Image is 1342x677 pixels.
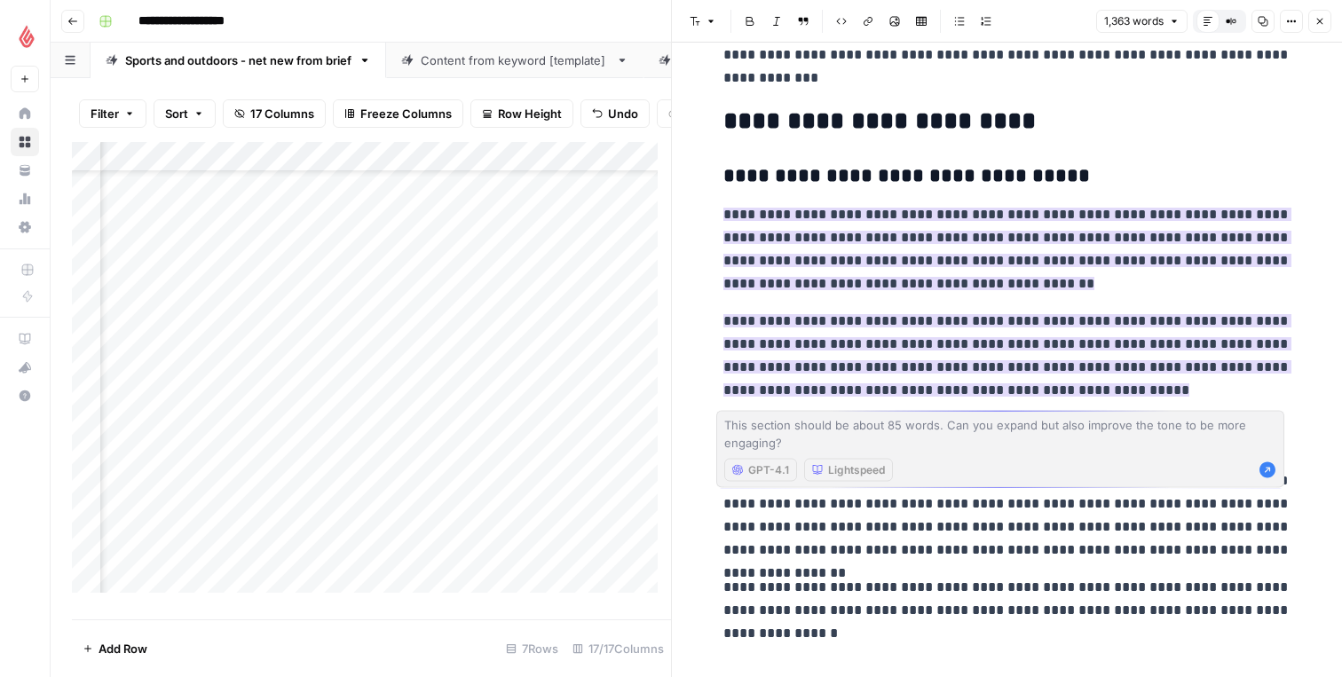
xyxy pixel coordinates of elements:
[12,354,38,381] div: What's new?
[804,459,893,482] button: Lightspeed
[421,51,609,69] div: Content from keyword [template]
[333,99,463,128] button: Freeze Columns
[498,105,562,122] span: Row Height
[11,20,43,52] img: Lightspeed Logo
[11,128,39,156] a: Browse
[748,462,789,478] span: GPT-4.1
[91,43,386,78] a: Sports and outdoors - net new from brief
[1104,13,1164,29] span: 1,363 words
[250,105,314,122] span: 17 Columns
[11,156,39,185] a: Your Data
[724,416,1276,452] textarea: This section should be about 85 words. Can you expand but also improve the tone to be more engaging?
[386,43,643,78] a: Content from keyword [template]
[828,462,885,478] span: Lightspeed
[643,43,878,78] a: Content from brief [template]
[724,459,797,482] button: GPT-4.1
[11,213,39,241] a: Settings
[11,325,39,353] a: AirOps Academy
[79,99,146,128] button: Filter
[165,105,188,122] span: Sort
[608,105,638,122] span: Undo
[11,185,39,213] a: Usage
[91,105,119,122] span: Filter
[154,99,216,128] button: Sort
[565,634,671,663] div: 17/17 Columns
[499,634,565,663] div: 7 Rows
[360,105,452,122] span: Freeze Columns
[11,353,39,382] button: What's new?
[580,99,650,128] button: Undo
[11,99,39,128] a: Home
[11,382,39,410] button: Help + Support
[72,634,158,663] button: Add Row
[223,99,326,128] button: 17 Columns
[99,640,147,657] span: Add Row
[1096,10,1188,33] button: 1,363 words
[11,14,39,59] button: Workspace: Lightspeed
[470,99,573,128] button: Row Height
[125,51,351,69] div: Sports and outdoors - net new from brief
